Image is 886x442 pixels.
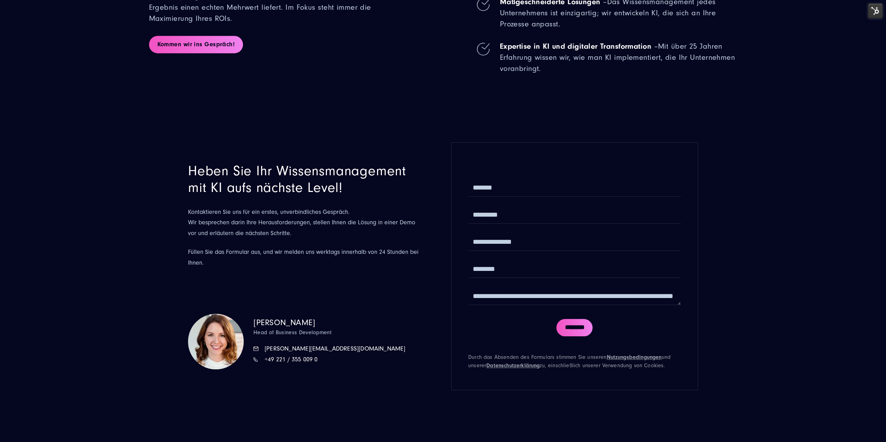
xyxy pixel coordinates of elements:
p: Durch das Absenden des Formulars stimmen Sie unseren und unserer zu, einschließlich unserer Verwe... [468,353,681,370]
span: Mit über 25 Jahren Erfahrung wissen wir, wie man KI implementiert, die Ihr Unternehmen voranbringt. [500,42,735,73]
a: Nutzungsbedingungen [606,354,661,360]
a: [PERSON_NAME][EMAIL_ADDRESS][DOMAIN_NAME] [253,346,405,352]
span: +49 221 / 355 009 0 [265,356,317,363]
a: Kommen wir ins Gespräch! [149,36,243,53]
p: [PERSON_NAME] [253,318,405,328]
h2: Heben Sie Ihr Wissensmanagement mit KI aufs nächste Level! [188,163,419,196]
li: – [475,41,737,74]
img: HubSpot Tools-Menüschalter [868,3,883,18]
p: Füllen Sie das Formular aus, und wir melden uns werktags innerhalb von 24 Stunden bei Ihnen. [188,247,419,268]
strong: Expertise in KI und digitaler Transformation [500,42,651,51]
p: Kontaktieren Sie uns für ein erstes, unverbindliches Gespräch. Wir besprechen darin Ihre Herausfo... [188,207,419,239]
p: Head of Business Development [253,329,405,336]
a: Datenschutzerklärung [486,362,540,369]
img: csm_Simona-Mayer-570x570 [188,314,244,369]
a: +49 221 / 355 009 0 [253,356,317,363]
